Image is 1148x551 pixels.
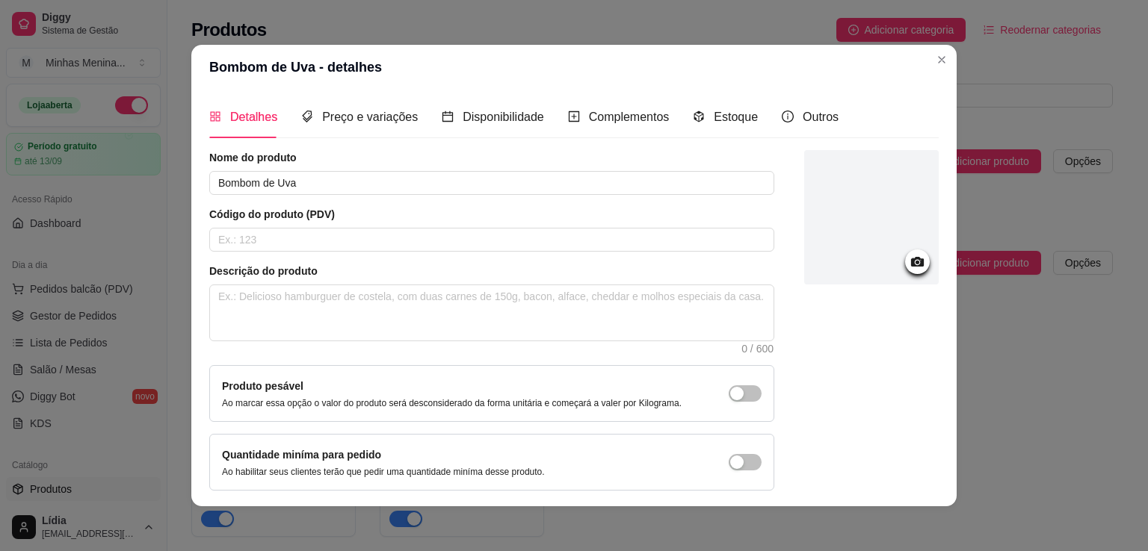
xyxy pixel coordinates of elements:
[782,110,794,122] span: info-circle
[301,110,313,122] span: tags
[191,45,957,90] header: Bombom de Uva - detalhes
[209,150,774,165] article: Nome do produto
[568,110,580,122] span: plus-square
[442,110,454,122] span: calendar
[230,110,277,123] span: Detalhes
[589,110,670,123] span: Complementos
[693,110,705,122] span: code-sandbox
[209,228,774,252] input: Ex.: 123
[209,264,774,278] article: Descrição do produto
[222,466,545,478] p: Ao habilitar seus clientes terão que pedir uma quantidade miníma desse produto.
[322,110,418,123] span: Preço e variações
[222,380,303,392] label: Produto pesável
[209,207,774,222] article: Código do produto (PDV)
[209,171,774,195] input: Ex.: Hamburguer de costela
[930,48,954,72] button: Close
[209,110,221,122] span: appstore
[222,449,381,461] label: Quantidade miníma para pedido
[463,110,544,123] span: Disponibilidade
[803,110,839,123] span: Outros
[714,110,758,123] span: Estoque
[222,397,682,409] p: Ao marcar essa opção o valor do produto será desconsiderado da forma unitária e começará a valer ...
